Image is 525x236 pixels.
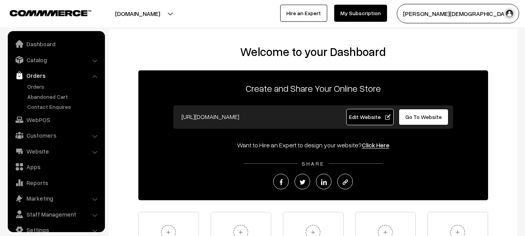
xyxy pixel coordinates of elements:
[349,114,391,120] span: Edit Website
[138,140,488,150] div: Want to Hire an Expert to design your website?
[399,109,449,125] a: Go To Website
[362,141,389,149] a: Click Here
[10,144,102,158] a: Website
[10,207,102,221] a: Staff Management
[10,176,102,190] a: Reports
[25,93,102,101] a: Abandoned Cart
[397,4,519,23] button: [PERSON_NAME][DEMOGRAPHIC_DATA]
[10,160,102,174] a: Apps
[10,128,102,142] a: Customers
[280,5,327,22] a: Hire an Expert
[504,8,515,19] img: user
[10,10,91,16] img: COMMMERCE
[346,109,394,125] a: Edit Website
[25,82,102,91] a: Orders
[334,5,387,22] a: My Subscription
[10,113,102,127] a: WebPOS
[10,191,102,205] a: Marketing
[117,45,509,59] h2: Welcome to your Dashboard
[10,37,102,51] a: Dashboard
[138,81,488,95] p: Create and Share Your Online Store
[88,4,187,23] button: [DOMAIN_NAME]
[10,53,102,67] a: Catalog
[10,8,78,17] a: COMMMERCE
[25,103,102,111] a: Contact Enquires
[405,114,442,120] span: Go To Website
[298,160,328,167] span: SHARE
[10,68,102,82] a: Orders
